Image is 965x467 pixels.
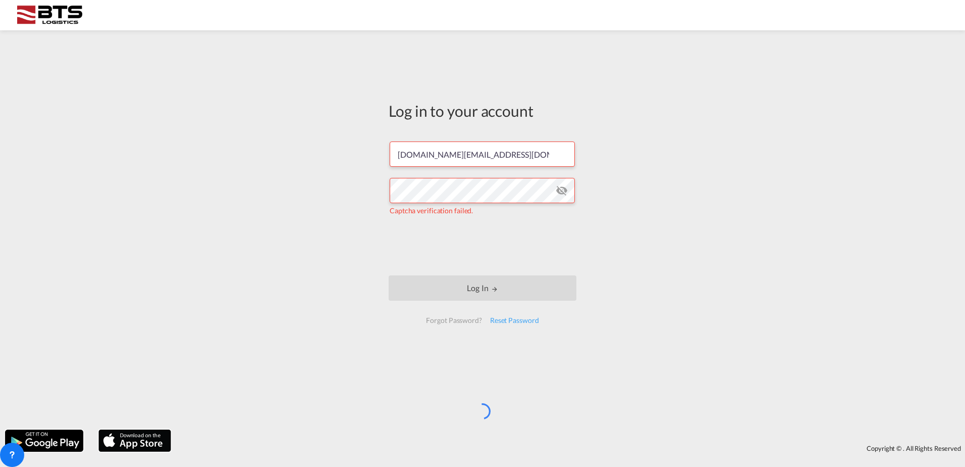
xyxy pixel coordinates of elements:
[422,311,486,330] div: Forgot Password?
[389,100,576,121] div: Log in to your account
[97,429,172,453] img: apple.png
[406,226,559,265] iframe: reCAPTCHA
[390,142,575,167] input: Enter email/phone number
[486,311,543,330] div: Reset Password
[556,184,568,197] md-icon: icon-eye-off
[15,4,83,27] img: cdcc71d0be7811ed9adfbf939d2aa0e8.png
[390,206,473,215] span: Captcha verification failed.
[389,275,576,301] button: LOGIN
[176,440,965,457] div: Copyright © . All Rights Reserved
[4,429,84,453] img: google.png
